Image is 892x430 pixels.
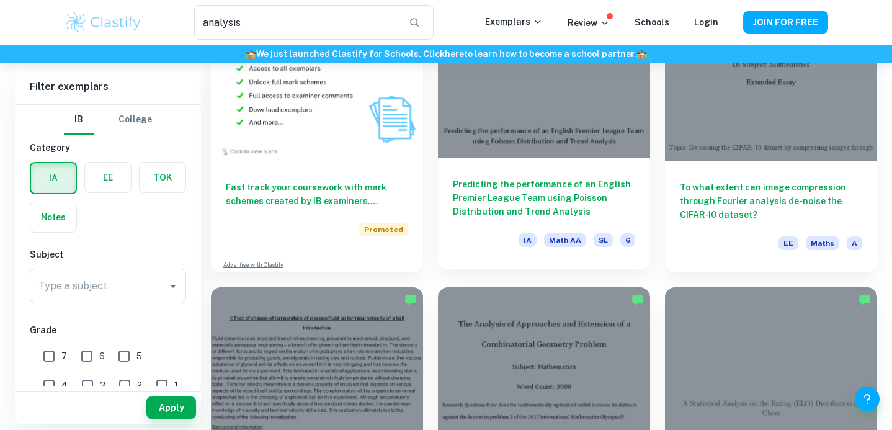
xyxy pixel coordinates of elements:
[694,17,718,27] a: Login
[519,233,537,247] span: IA
[246,49,256,59] span: 🏫
[859,293,871,306] img: Marked
[855,387,880,411] button: Help and Feedback
[778,236,798,250] span: EE
[635,17,669,27] a: Schools
[568,16,610,30] p: Review
[118,105,152,135] button: College
[64,10,143,35] img: Clastify logo
[2,47,890,61] h6: We just launched Clastify for Schools. Click to learn how to become a school partner.
[174,378,178,392] span: 1
[100,378,105,392] span: 3
[743,11,828,34] button: JOIN FOR FREE
[359,223,408,236] span: Promoted
[620,233,635,247] span: 6
[847,236,862,250] span: A
[223,261,283,269] a: Advertise with Clastify
[64,105,94,135] button: IB
[31,163,76,193] button: IA
[806,236,839,250] span: Maths
[140,163,185,192] button: TOK
[136,349,142,363] span: 5
[226,181,408,208] h6: Fast track your coursework with mark schemes created by IB examiners. Upgrade now
[15,69,201,104] h6: Filter exemplars
[636,49,647,59] span: 🏫
[665,1,877,272] a: To what extent can image compression through Fourier analysis de-noise the CIFAR-10 dataset?EEMathsA
[453,177,635,218] h6: Predicting the performance of an English Premier League Team using Poisson Distribution and Trend...
[211,1,423,161] img: Thumbnail
[30,323,186,337] h6: Grade
[146,396,196,419] button: Apply
[137,378,142,392] span: 2
[164,277,182,295] button: Open
[631,293,644,306] img: Marked
[99,349,105,363] span: 6
[544,233,586,247] span: Math AA
[680,181,862,222] h6: To what extent can image compression through Fourier analysis de-noise the CIFAR-10 dataset?
[30,248,186,261] h6: Subject
[438,1,650,272] a: Predicting the performance of an English Premier League Team using Poisson Distribution and Trend...
[594,233,613,247] span: SL
[61,349,67,363] span: 7
[30,202,76,232] button: Notes
[194,5,399,40] input: Search for any exemplars...
[404,293,417,306] img: Marked
[485,15,543,29] p: Exemplars
[64,105,152,135] div: Filter type choice
[61,378,68,392] span: 4
[445,49,464,59] a: here
[30,141,186,155] h6: Category
[85,163,131,192] button: EE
